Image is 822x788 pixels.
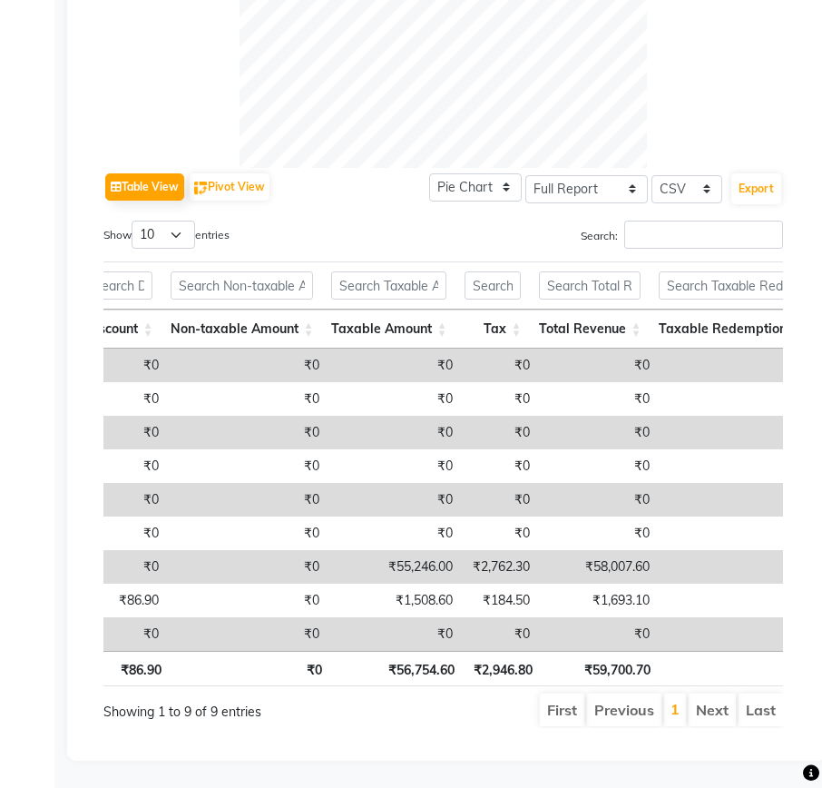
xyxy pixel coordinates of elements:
[190,173,269,201] button: Pivot View
[328,483,462,517] td: ₹0
[659,382,819,416] td: ₹0
[539,416,659,449] td: ₹0
[83,483,168,517] td: ₹0
[462,449,539,483] td: ₹0
[539,483,659,517] td: ₹0
[83,449,168,483] td: ₹0
[168,449,328,483] td: ₹0
[659,416,819,449] td: ₹0
[168,349,328,382] td: ₹0
[659,271,801,300] input: Search Taxable Redemption
[539,550,659,584] td: ₹58,007.60
[328,382,462,416] td: ₹0
[462,617,539,651] td: ₹0
[670,700,680,718] a: 1
[322,310,455,349] th: Taxable Amount: activate to sort column ascending
[659,617,819,651] td: ₹0
[539,382,659,416] td: ₹0
[83,617,168,651] td: ₹0
[624,221,783,249] input: Search:
[465,271,521,300] input: Search Tax
[328,416,462,449] td: ₹0
[539,271,641,300] input: Search Total Revenue
[462,382,539,416] td: ₹0
[659,517,819,550] td: ₹0
[132,221,195,249] select: Showentries
[103,221,230,249] label: Show entries
[539,517,659,550] td: ₹0
[83,349,168,382] td: ₹0
[171,271,313,300] input: Search Non-taxable Amount
[83,517,168,550] td: ₹0
[539,349,659,382] td: ₹0
[462,416,539,449] td: ₹0
[328,550,462,584] td: ₹55,246.00
[462,517,539,550] td: ₹0
[731,173,781,204] button: Export
[105,173,184,201] button: Table View
[168,416,328,449] td: ₹0
[168,617,328,651] td: ₹0
[161,310,322,349] th: Non-taxable Amount: activate to sort column ascending
[168,550,328,584] td: ₹0
[328,617,462,651] td: ₹0
[328,449,462,483] td: ₹0
[462,550,539,584] td: ₹2,762.30
[660,651,817,686] th: ₹0
[539,617,659,651] td: ₹0
[462,584,539,617] td: ₹184.50
[659,584,819,617] td: ₹0
[328,584,462,617] td: ₹1,508.60
[328,349,462,382] td: ₹0
[331,651,464,686] th: ₹56,754.60
[659,550,819,584] td: ₹0
[464,651,542,686] th: ₹2,946.80
[581,221,783,249] label: Search:
[168,483,328,517] td: ₹0
[539,449,659,483] td: ₹0
[659,349,819,382] td: ₹0
[331,271,446,300] input: Search Taxable Amount
[539,584,659,617] td: ₹1,693.10
[83,550,168,584] td: ₹0
[85,271,153,300] input: Search Discount
[542,651,660,686] th: ₹59,700.70
[168,517,328,550] td: ₹0
[650,310,810,349] th: Taxable Redemption: activate to sort column ascending
[85,651,171,686] th: ₹86.90
[103,692,371,722] div: Showing 1 to 9 of 9 entries
[530,310,650,349] th: Total Revenue: activate to sort column ascending
[168,382,328,416] td: ₹0
[83,416,168,449] td: ₹0
[76,310,162,349] th: Discount: activate to sort column ascending
[168,584,328,617] td: ₹0
[455,310,530,349] th: Tax: activate to sort column ascending
[462,483,539,517] td: ₹0
[659,449,819,483] td: ₹0
[659,483,819,517] td: ₹0
[171,651,331,686] th: ₹0
[462,349,539,382] td: ₹0
[83,584,168,617] td: ₹86.90
[83,382,168,416] td: ₹0
[328,517,462,550] td: ₹0
[194,182,208,195] img: pivot.png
